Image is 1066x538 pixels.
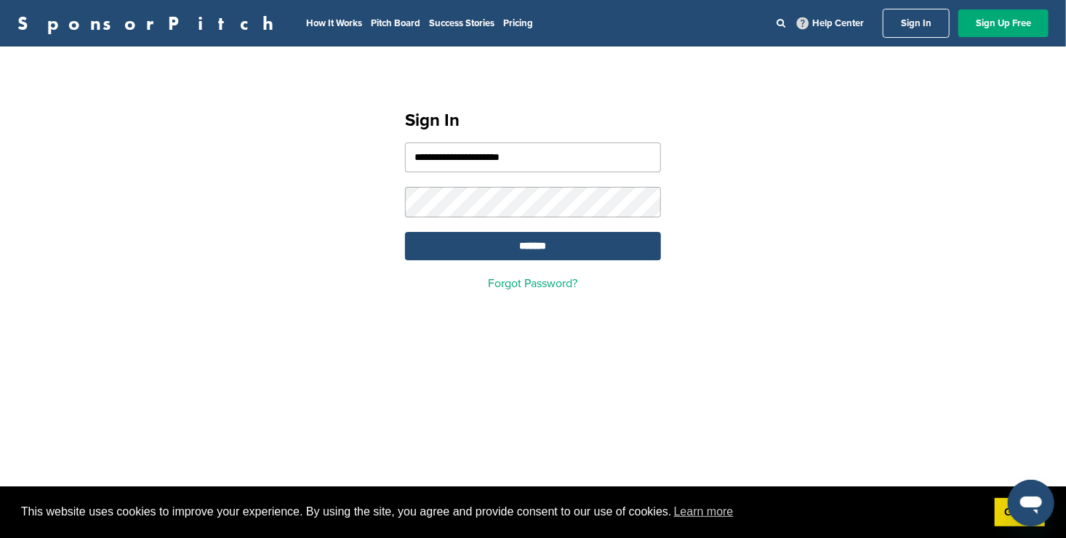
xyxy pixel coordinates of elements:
[21,501,983,523] span: This website uses cookies to improve your experience. By using the site, you agree and provide co...
[794,15,867,32] a: Help Center
[883,9,950,38] a: Sign In
[995,498,1045,527] a: dismiss cookie message
[503,17,533,29] a: Pricing
[1008,480,1054,526] iframe: Button to launch messaging window
[306,17,362,29] a: How It Works
[371,17,420,29] a: Pitch Board
[405,108,661,134] h1: Sign In
[672,501,736,523] a: learn more about cookies
[489,276,578,291] a: Forgot Password?
[429,17,494,29] a: Success Stories
[958,9,1049,37] a: Sign Up Free
[17,14,283,33] a: SponsorPitch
